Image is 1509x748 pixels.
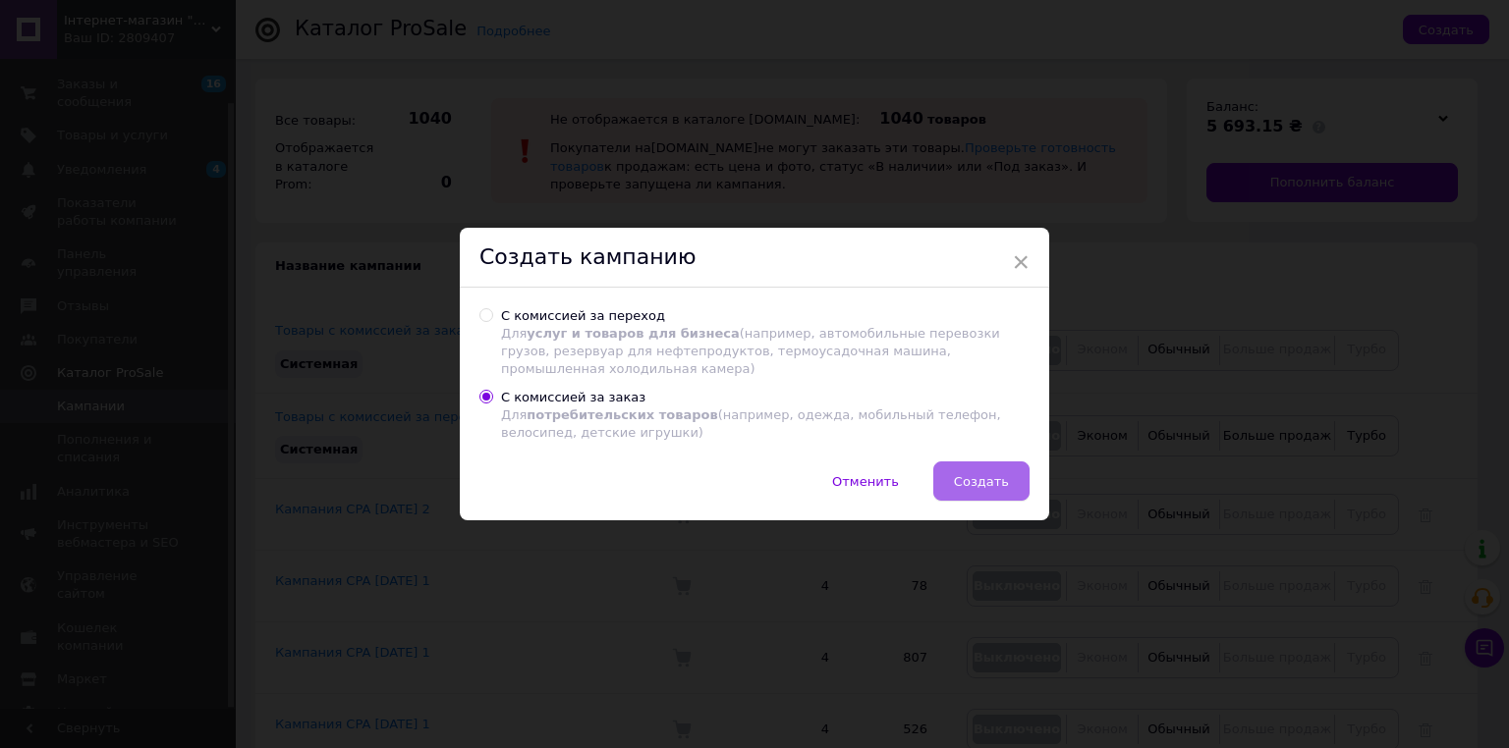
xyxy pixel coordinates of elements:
[460,228,1049,288] div: Создать кампанию
[1012,245,1030,279] span: ×
[527,407,717,422] span: потребительских товаров
[501,389,1030,443] div: С комиссией за заказ
[501,407,1001,440] span: Для (например, одежда, мобильный телефон, велосипед, детские игрушки)
[501,326,1000,376] span: Для (например, автомобильные перевозки грузов, резервуар для нефтепродуктов, термоусадочная машин...
[811,461,920,501] button: Отменить
[933,461,1030,501] button: Создать
[527,326,740,341] span: услуг и товаров для бизнеса
[832,474,899,489] span: Отменить
[954,474,1009,489] span: Создать
[501,307,1030,379] div: С комиссией за переход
